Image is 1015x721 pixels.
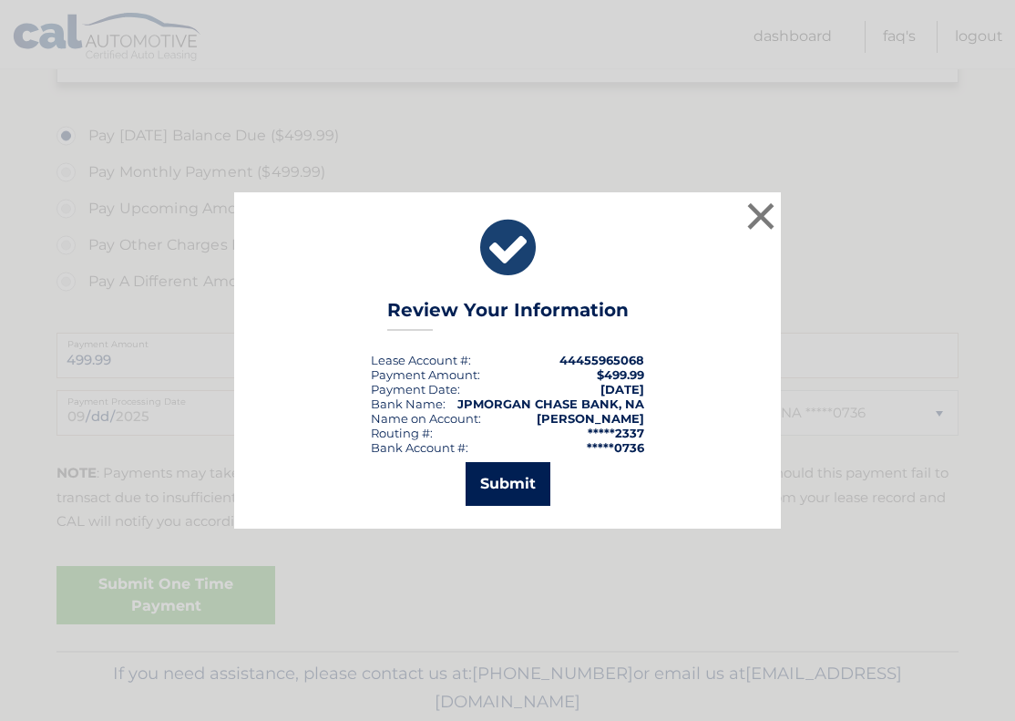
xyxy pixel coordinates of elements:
[371,426,433,440] div: Routing #:
[743,198,779,234] button: ×
[537,411,644,426] strong: [PERSON_NAME]
[597,367,644,382] span: $499.99
[600,382,644,397] span: [DATE]
[387,299,629,331] h3: Review Your Information
[371,411,481,426] div: Name on Account:
[559,353,644,367] strong: 44455965068
[371,382,457,397] span: Payment Date
[457,397,644,411] strong: JPMORGAN CHASE BANK, NA
[371,367,480,382] div: Payment Amount:
[371,397,446,411] div: Bank Name:
[371,353,471,367] div: Lease Account #:
[371,440,468,455] div: Bank Account #:
[466,462,550,506] button: Submit
[371,382,460,397] div: :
